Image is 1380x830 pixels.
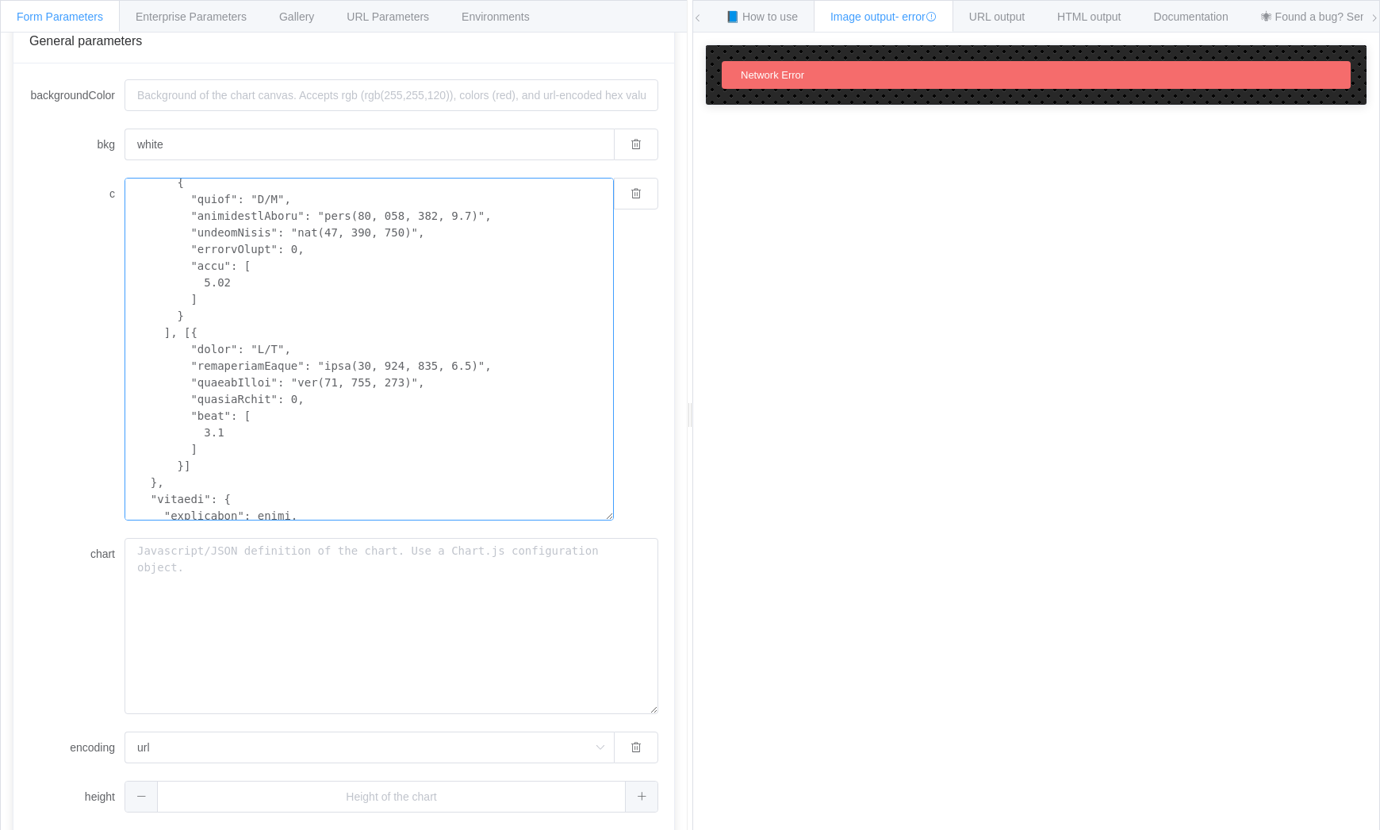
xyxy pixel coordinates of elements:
label: bkg [29,129,125,160]
span: URL Parameters [347,10,429,23]
span: Form Parameters [17,10,103,23]
label: encoding [29,732,125,763]
input: Height of the chart [125,781,658,813]
span: URL output [969,10,1025,23]
span: Image output [830,10,937,23]
span: 📘 How to use [726,10,798,23]
label: c [29,178,125,209]
span: HTML output [1057,10,1121,23]
input: Background of the chart canvas. Accepts rgb (rgb(255,255,120)), colors (red), and url-encoded hex... [125,79,658,111]
label: height [29,781,125,813]
input: Select [125,732,614,763]
span: Environments [462,10,530,23]
span: Network Error [741,69,804,81]
span: - error [895,10,937,23]
label: backgroundColor [29,79,125,111]
label: chart [29,538,125,570]
span: Enterprise Parameters [136,10,247,23]
input: Background of the chart canvas. Accepts rgb (rgb(255,255,120)), colors (red), and url-encoded hex... [125,129,614,160]
span: General parameters [29,34,142,48]
span: Documentation [1154,10,1229,23]
span: Gallery [279,10,314,23]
